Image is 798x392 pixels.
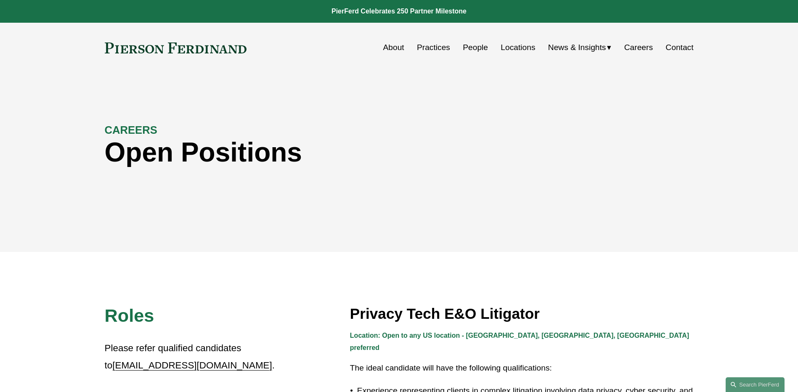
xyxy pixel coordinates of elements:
span: Roles [105,305,154,326]
span: News & Insights [548,40,606,55]
strong: Location: Open to any US location - [GEOGRAPHIC_DATA], [GEOGRAPHIC_DATA], [GEOGRAPHIC_DATA] prefe... [350,332,691,351]
h3: Privacy Tech E&O Litigator [350,305,694,323]
a: folder dropdown [548,40,612,56]
a: People [463,40,488,56]
p: Please refer qualified candidates to . [105,340,276,374]
h1: Open Positions [105,137,546,168]
a: Search this site [726,377,785,392]
a: Practices [417,40,450,56]
a: [EMAIL_ADDRESS][DOMAIN_NAME] [112,360,272,371]
p: The ideal candidate will have the following qualifications: [350,361,694,376]
a: Contact [665,40,693,56]
a: Locations [501,40,535,56]
strong: CAREERS [105,124,157,136]
a: About [383,40,404,56]
a: Careers [624,40,653,56]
